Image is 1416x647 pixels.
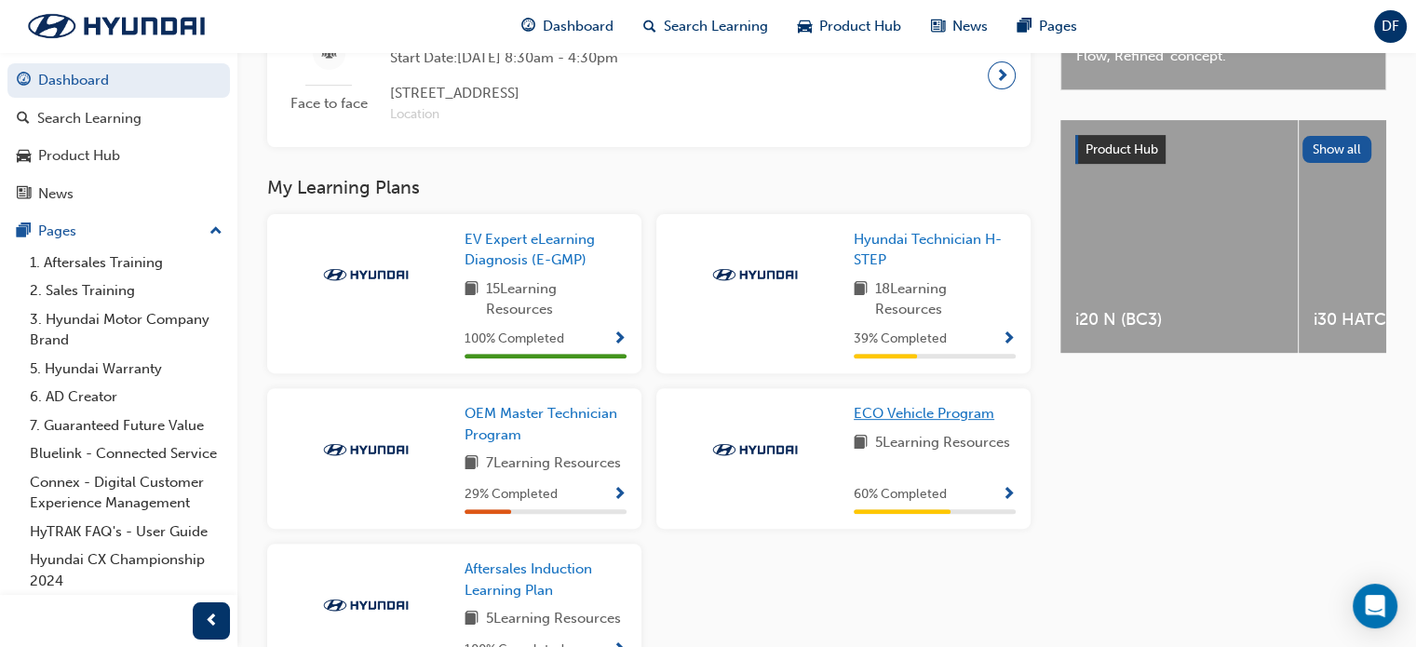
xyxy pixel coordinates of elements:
[465,559,627,600] a: Aftersales Induction Learning Plan
[1353,584,1397,628] div: Open Intercom Messenger
[322,42,336,65] span: sessionType_FACE_TO_FACE-icon
[613,483,627,506] button: Show Progress
[22,518,230,546] a: HyTRAK FAQ's - User Guide
[9,7,223,46] img: Trak
[267,177,1031,198] h3: My Learning Plans
[465,278,479,320] span: book-icon
[7,214,230,249] button: Pages
[854,329,947,350] span: 39 % Completed
[22,439,230,468] a: Bluelink - Connected Service
[17,223,31,240] span: pages-icon
[875,432,1010,455] span: 5 Learning Resources
[17,73,31,89] span: guage-icon
[7,60,230,214] button: DashboardSearch LearningProduct HubNews
[1002,331,1016,348] span: Show Progress
[315,596,417,614] img: Trak
[931,15,945,38] span: news-icon
[704,265,806,284] img: Trak
[1302,136,1372,163] button: Show all
[465,229,627,271] a: EV Expert eLearning Diagnosis (E-GMP)
[37,108,142,129] div: Search Learning
[38,183,74,205] div: News
[209,220,223,244] span: up-icon
[875,278,1016,320] span: 18 Learning Resources
[205,610,219,633] span: prev-icon
[819,16,901,37] span: Product Hub
[22,249,230,277] a: 1. Aftersales Training
[315,265,417,284] img: Trak
[17,148,31,165] span: car-icon
[17,186,31,203] span: news-icon
[995,62,1009,88] span: next-icon
[798,15,812,38] span: car-icon
[22,546,230,595] a: Hyundai CX Championship 2024
[486,608,621,631] span: 5 Learning Resources
[854,231,1002,269] span: Hyundai Technician H-STEP
[952,16,988,37] span: News
[7,63,230,98] a: Dashboard
[916,7,1003,46] a: news-iconNews
[465,484,558,505] span: 29 % Completed
[465,608,479,631] span: book-icon
[854,484,947,505] span: 60 % Completed
[7,139,230,173] a: Product Hub
[1002,487,1016,504] span: Show Progress
[1002,328,1016,351] button: Show Progress
[390,104,722,126] span: Location
[465,329,564,350] span: 100 % Completed
[613,328,627,351] button: Show Progress
[628,7,783,46] a: search-iconSearch Learning
[854,278,868,320] span: book-icon
[506,7,628,46] a: guage-iconDashboard
[613,487,627,504] span: Show Progress
[704,440,806,459] img: Trak
[854,432,868,455] span: book-icon
[22,276,230,305] a: 2. Sales Training
[465,231,595,269] span: EV Expert eLearning Diagnosis (E-GMP)
[7,101,230,136] a: Search Learning
[1075,135,1371,165] a: Product HubShow all
[390,47,722,69] span: Start Date: [DATE] 8:30am - 4:30pm
[643,15,656,38] span: search-icon
[664,16,768,37] span: Search Learning
[465,560,592,599] span: Aftersales Induction Learning Plan
[854,229,1016,271] a: Hyundai Technician H-STEP
[282,93,375,115] span: Face to face
[282,19,1016,132] a: Face to faceAll-new PALISADE (LX3) Hybrid - Technical TrainingStart Date:[DATE] 8:30am - 4:30pm[S...
[854,405,994,422] span: ECO Vehicle Program
[1039,16,1077,37] span: Pages
[465,405,617,443] span: OEM Master Technician Program
[1374,10,1407,43] button: DF
[854,403,1002,425] a: ECO Vehicle Program
[486,452,621,476] span: 7 Learning Resources
[613,331,627,348] span: Show Progress
[22,383,230,411] a: 6. AD Creator
[7,177,230,211] a: News
[38,145,120,167] div: Product Hub
[1003,7,1092,46] a: pages-iconPages
[1382,16,1399,37] span: DF
[22,468,230,518] a: Connex - Digital Customer Experience Management
[521,15,535,38] span: guage-icon
[1060,120,1298,353] a: i20 N (BC3)
[315,440,417,459] img: Trak
[17,111,30,128] span: search-icon
[22,411,230,440] a: 7. Guaranteed Future Value
[1018,15,1032,38] span: pages-icon
[783,7,916,46] a: car-iconProduct Hub
[486,278,627,320] span: 15 Learning Resources
[1086,142,1158,157] span: Product Hub
[1002,483,1016,506] button: Show Progress
[543,16,614,37] span: Dashboard
[465,452,479,476] span: book-icon
[38,221,76,242] div: Pages
[390,83,722,104] span: [STREET_ADDRESS]
[22,305,230,355] a: 3. Hyundai Motor Company Brand
[465,403,627,445] a: OEM Master Technician Program
[22,355,230,384] a: 5. Hyundai Warranty
[1075,309,1283,330] span: i20 N (BC3)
